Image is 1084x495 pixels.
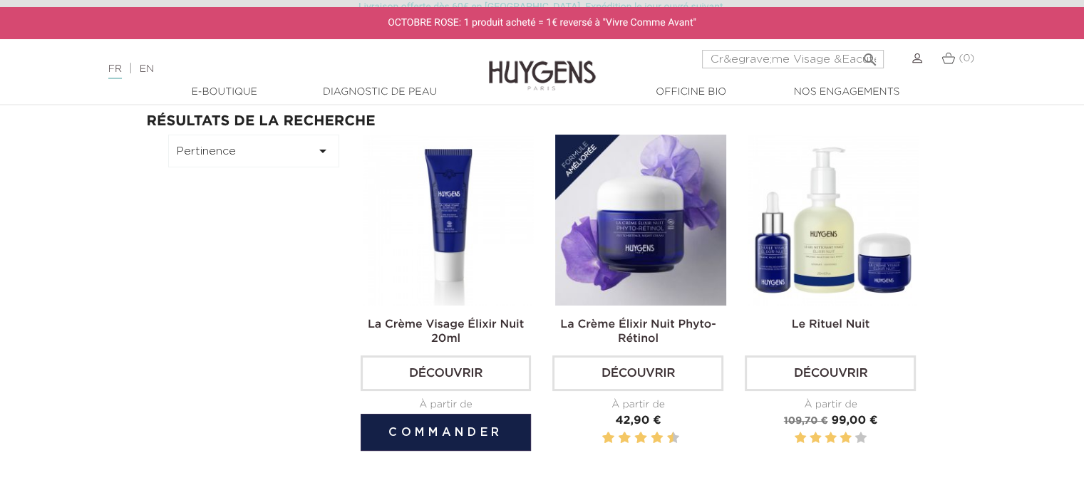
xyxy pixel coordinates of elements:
[361,355,532,391] a: Découvrir
[810,429,821,447] label: 2
[620,85,763,100] a: Officine Bio
[855,429,867,447] label: 5
[825,429,836,447] label: 3
[552,355,723,391] a: Découvrir
[615,415,661,427] span: 42,90 €
[153,85,296,100] a: E-Boutique
[621,429,628,447] label: 4
[560,319,716,345] a: La Crème Élixir Nuit Phyto-Rétinol
[101,61,441,78] div: |
[140,64,154,74] a: EN
[795,429,806,447] label: 1
[552,397,723,412] div: À partir de
[309,85,451,100] a: Diagnostic de peau
[861,47,878,64] i: 
[632,429,634,447] label: 5
[748,135,919,306] img: Le Trio Soir
[745,355,916,391] a: Découvrir
[664,429,666,447] label: 9
[784,416,828,426] span: 109,70 €
[616,429,618,447] label: 3
[168,135,339,167] button: Pertinence
[792,319,870,330] a: Le Rituel Nuit
[363,135,535,306] img: La Crème Visage Élixir Nuit...
[605,429,612,447] label: 2
[648,429,650,447] label: 7
[361,414,532,451] button: Commander
[108,64,122,79] a: FR
[654,429,661,447] label: 8
[745,397,916,412] div: À partir de
[840,429,851,447] label: 4
[489,38,596,93] img: Huygens
[637,429,644,447] label: 6
[555,135,726,306] img: La Crème Élixir Nuit Phyto-Rétinol
[599,429,602,447] label: 1
[702,50,884,68] input: Rechercher
[147,113,938,129] h2: Résultats de la recherche
[775,85,918,100] a: Nos engagements
[368,319,524,345] a: La Crème Visage Élixir Nuit 20ml
[959,53,974,63] span: (0)
[857,46,882,65] button: 
[361,397,532,412] div: À partir de
[314,142,331,160] i: 
[670,429,677,447] label: 10
[831,415,877,427] span: 99,00 €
